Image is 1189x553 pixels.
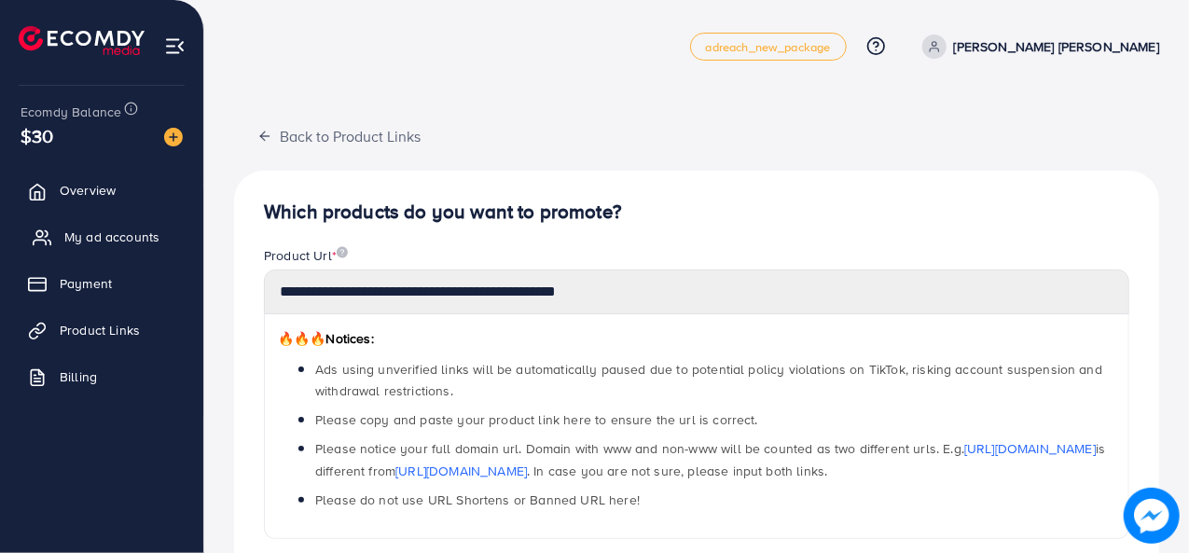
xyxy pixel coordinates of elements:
[315,360,1102,400] span: Ads using unverified links will be automatically paused due to potential policy violations on Tik...
[164,128,183,146] img: image
[337,246,348,258] img: image
[60,181,116,200] span: Overview
[14,311,189,349] a: Product Links
[964,439,1096,458] a: [URL][DOMAIN_NAME]
[234,116,444,156] button: Back to Product Links
[21,103,121,121] span: Ecomdy Balance
[14,218,189,256] a: My ad accounts
[19,26,145,55] img: logo
[60,367,97,386] span: Billing
[60,321,140,339] span: Product Links
[395,462,527,480] a: [URL][DOMAIN_NAME]
[278,329,374,348] span: Notices:
[690,33,847,61] a: adreach_new_package
[14,265,189,302] a: Payment
[264,200,1129,224] h4: Which products do you want to promote?
[315,491,640,509] span: Please do not use URL Shortens or Banned URL here!
[14,172,189,209] a: Overview
[14,358,189,395] a: Billing
[278,329,325,348] span: 🔥🔥🔥
[21,122,53,149] span: $30
[60,274,112,293] span: Payment
[706,41,831,53] span: adreach_new_package
[915,35,1159,59] a: [PERSON_NAME] [PERSON_NAME]
[954,35,1159,58] p: [PERSON_NAME] [PERSON_NAME]
[64,228,159,246] span: My ad accounts
[315,410,758,429] span: Please copy and paste your product link here to ensure the url is correct.
[164,35,186,57] img: menu
[1124,488,1180,544] img: image
[315,439,1105,479] span: Please notice your full domain url. Domain with www and non-www will be counted as two different ...
[264,246,348,265] label: Product Url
